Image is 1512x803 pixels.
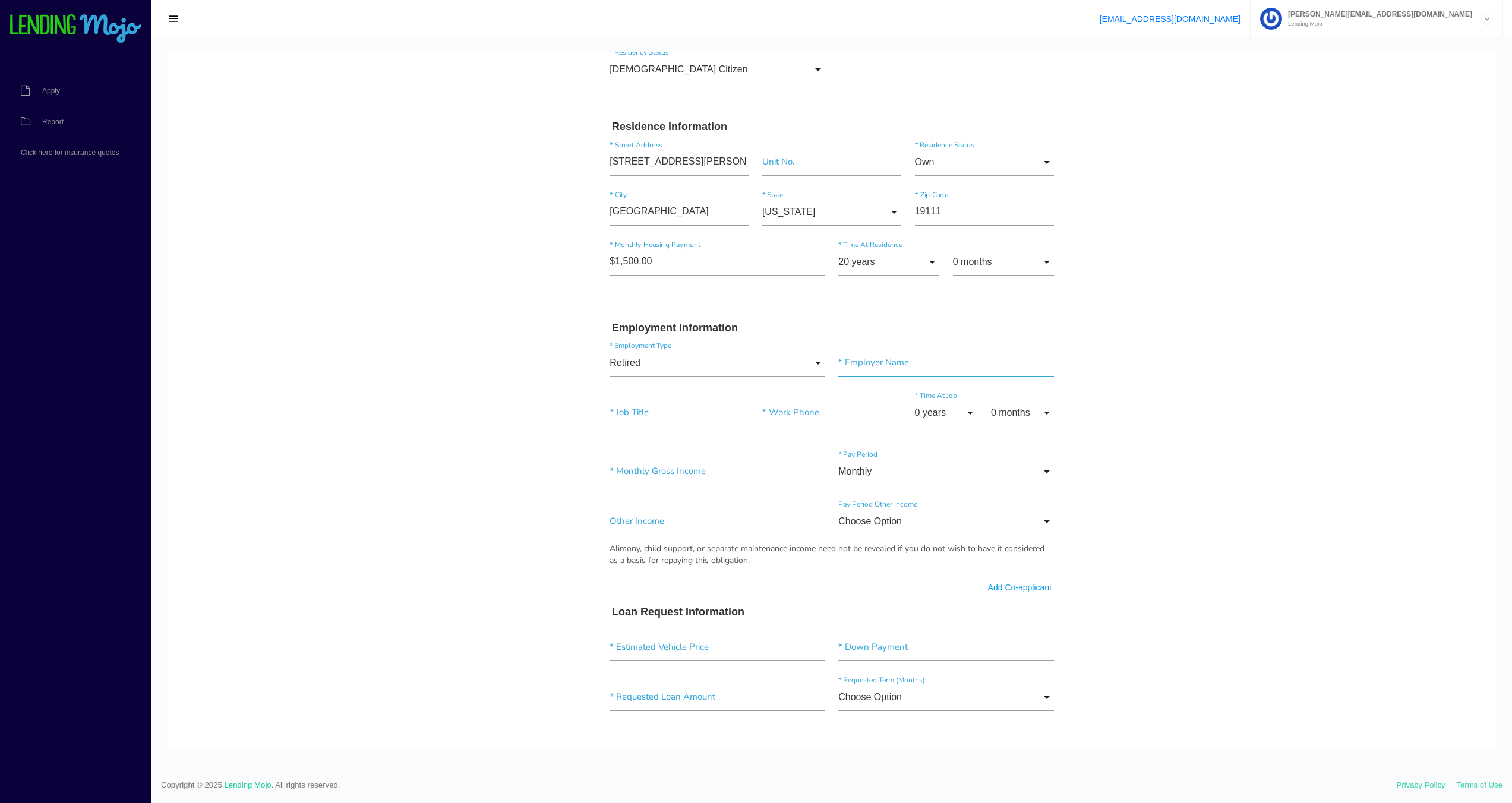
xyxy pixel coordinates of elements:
[1397,780,1445,789] a: Privacy Policy
[42,87,60,94] span: Apply
[161,779,1397,791] span: Copyright © 2025. . All rights reserved.
[1456,780,1502,789] a: Terms of Use
[442,491,886,515] div: Alimony, child support, or separate maintenance income need not be revealed if you do not wish to...
[1282,21,1472,27] small: Lending Mojo
[1260,8,1282,30] img: Profile image
[1282,11,1472,18] span: [PERSON_NAME][EMAIL_ADDRESS][DOMAIN_NAME]
[9,14,143,44] img: logo-small.png
[1100,14,1240,24] a: [EMAIL_ADDRESS][DOMAIN_NAME]
[225,780,272,789] a: Lending Mojo
[444,69,884,82] h3: Residence Information
[42,118,64,125] span: Report
[444,270,884,283] h3: Employment Information
[444,554,884,567] h3: Loan Request Information
[21,149,119,156] span: Click here for insurance quotes
[820,530,884,542] a: Add Co-applicant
